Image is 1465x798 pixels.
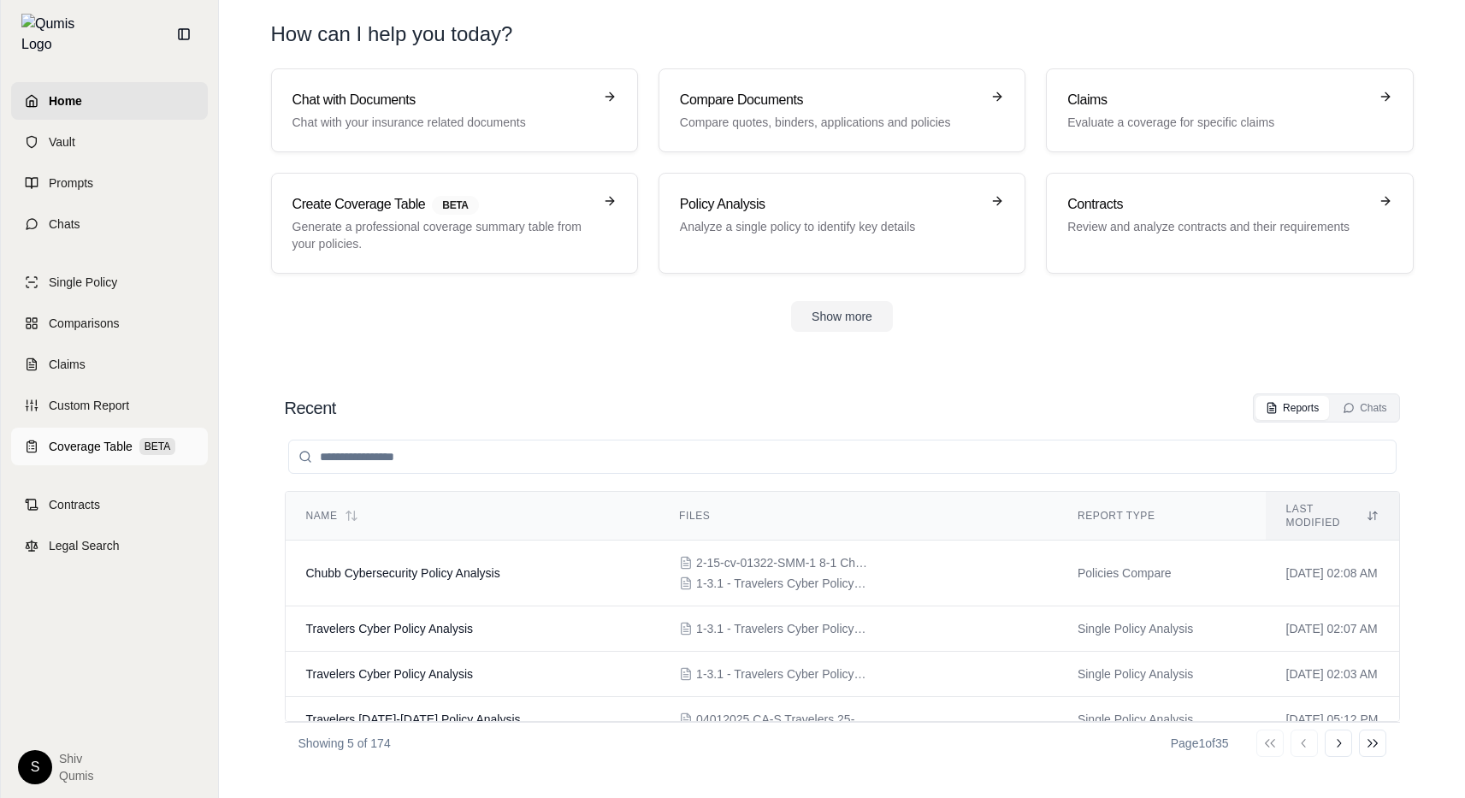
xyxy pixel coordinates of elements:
[1057,541,1266,606] td: Policies Compare
[11,164,208,202] a: Prompts
[1046,173,1413,274] a: ContractsReview and analyze contracts and their requirements
[11,263,208,301] a: Single Policy
[11,428,208,465] a: Coverage TableBETA
[1057,697,1266,742] td: Single Policy Analysis
[306,667,474,681] span: Travelers Cyber Policy Analysis
[11,486,208,523] a: Contracts
[1266,606,1399,652] td: [DATE] 02:07 AM
[1286,502,1379,529] div: Last modified
[1067,114,1368,131] p: Evaluate a coverage for specific claims
[49,274,117,291] span: Single Policy
[49,496,100,513] span: Contracts
[432,196,478,215] span: BETA
[49,537,120,554] span: Legal Search
[271,21,513,48] h1: How can I help you today?
[1057,492,1266,541] th: Report Type
[1266,697,1399,742] td: [DATE] 05:12 PM
[791,301,893,332] button: Show more
[11,205,208,243] a: Chats
[306,622,474,635] span: Travelers Cyber Policy Analysis
[49,133,75,151] span: Vault
[292,90,593,110] h3: Chat with Documents
[1046,68,1413,152] a: ClaimsEvaluate a coverage for specific claims
[49,216,80,233] span: Chats
[49,438,133,455] span: Coverage Table
[1343,401,1386,415] div: Chats
[659,68,1025,152] a: Compare DocumentsCompare quotes, binders, applications and policies
[11,82,208,120] a: Home
[696,665,867,683] span: 1-3.1 - Travelers Cyber Policy40.pdf
[11,527,208,565] a: Legal Search
[696,620,867,637] span: 1-3.1 - Travelers Cyber Policy40.pdf
[11,387,208,424] a: Custom Report
[271,68,638,152] a: Chat with DocumentsChat with your insurance related documents
[696,575,867,592] span: 1-3.1 - Travelers Cyber Policy40.pdf
[18,750,52,784] div: S
[306,509,639,523] div: Name
[59,767,93,784] span: Qumis
[1057,606,1266,652] td: Single Policy Analysis
[659,492,1057,541] th: Files
[298,735,391,752] p: Showing 5 of 174
[1067,194,1368,215] h3: Contracts
[139,438,175,455] span: BETA
[21,14,86,55] img: Qumis Logo
[1266,401,1319,415] div: Reports
[59,750,93,767] span: Shiv
[1067,218,1368,235] p: Review and analyze contracts and their requirements
[292,194,593,215] h3: Create Coverage Table
[696,554,867,571] span: 2-15-cv-01322-SMM-1 8-1 Chubb Cyber2.pdf
[49,315,119,332] span: Comparisons
[11,304,208,342] a: Comparisons
[11,123,208,161] a: Vault
[11,346,208,383] a: Claims
[680,90,980,110] h3: Compare Documents
[271,173,638,274] a: Create Coverage TableBETAGenerate a professional coverage summary table from your policies.
[1171,735,1229,752] div: Page 1 of 35
[1067,90,1368,110] h3: Claims
[306,566,500,580] span: Chubb Cybersecurity Policy Analysis
[1057,652,1266,697] td: Single Policy Analysis
[285,396,336,420] h2: Recent
[49,356,86,373] span: Claims
[680,218,980,235] p: Analyze a single policy to identify key details
[680,114,980,131] p: Compare quotes, binders, applications and policies
[696,711,867,728] span: 04012025 CA-S Travelers 25-26 Policy.pdf
[49,174,93,192] span: Prompts
[170,21,198,48] button: Collapse sidebar
[1266,652,1399,697] td: [DATE] 02:03 AM
[306,712,521,726] span: Travelers 2025-2026 Policy Analysis
[1255,396,1329,420] button: Reports
[1332,396,1397,420] button: Chats
[49,92,82,109] span: Home
[680,194,980,215] h3: Policy Analysis
[292,114,593,131] p: Chat with your insurance related documents
[1266,541,1399,606] td: [DATE] 02:08 AM
[292,218,593,252] p: Generate a professional coverage summary table from your policies.
[49,397,129,414] span: Custom Report
[659,173,1025,274] a: Policy AnalysisAnalyze a single policy to identify key details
